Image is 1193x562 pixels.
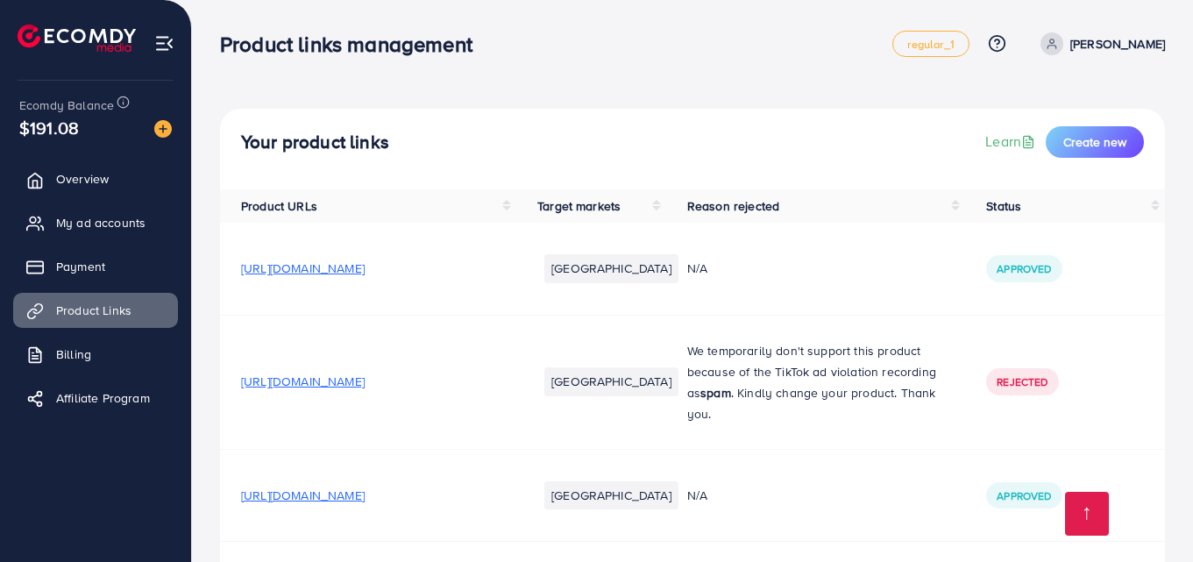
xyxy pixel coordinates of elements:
[13,293,178,328] a: Product Links
[241,487,365,504] span: [URL][DOMAIN_NAME]
[892,31,969,57] a: regular_1
[1033,32,1165,55] a: [PERSON_NAME]
[1046,126,1144,158] button: Create new
[997,261,1051,276] span: Approved
[687,487,707,504] span: N/A
[13,337,178,372] a: Billing
[544,254,678,282] li: [GEOGRAPHIC_DATA]
[241,260,365,277] span: [URL][DOMAIN_NAME]
[154,33,174,53] img: menu
[544,367,678,395] li: [GEOGRAPHIC_DATA]
[56,214,146,231] span: My ad accounts
[220,32,486,57] h3: Product links management
[241,373,365,390] span: [URL][DOMAIN_NAME]
[1118,483,1180,549] iframe: Chat
[985,132,1039,152] a: Learn
[241,197,317,215] span: Product URLs
[687,197,779,215] span: Reason rejected
[537,197,621,215] span: Target markets
[13,249,178,284] a: Payment
[154,120,172,138] img: image
[18,25,136,52] img: logo
[56,170,109,188] span: Overview
[13,161,178,196] a: Overview
[544,481,678,509] li: [GEOGRAPHIC_DATA]
[56,258,105,275] span: Payment
[56,389,150,407] span: Affiliate Program
[19,96,114,114] span: Ecomdy Balance
[907,39,954,50] span: regular_1
[241,132,389,153] h4: Your product links
[700,384,731,402] strong: spam
[13,381,178,416] a: Affiliate Program
[19,115,79,140] span: $191.08
[986,197,1021,215] span: Status
[997,488,1051,503] span: Approved
[56,302,131,319] span: Product Links
[1063,133,1126,151] span: Create new
[687,340,945,424] p: We temporarily don't support this product because of the TikTok ad violation recording as . Kindl...
[687,260,707,277] span: N/A
[13,205,178,240] a: My ad accounts
[1070,33,1165,54] p: [PERSON_NAME]
[997,374,1047,389] span: Rejected
[56,345,91,363] span: Billing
